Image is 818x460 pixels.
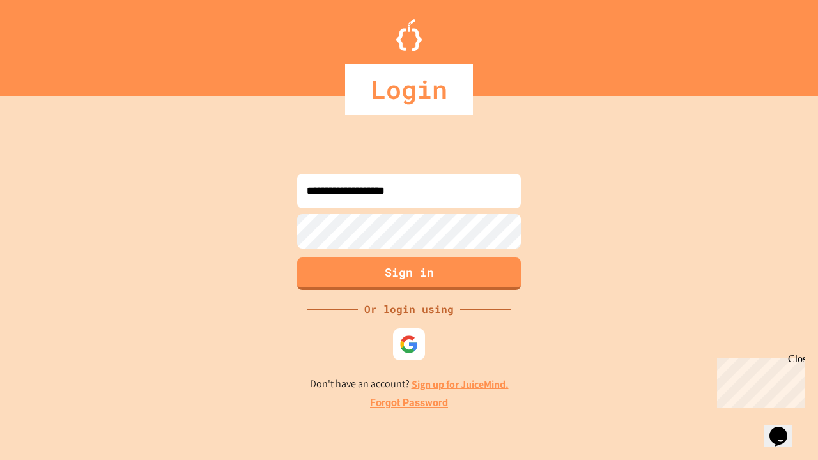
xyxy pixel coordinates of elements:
a: Sign up for JuiceMind. [412,378,509,391]
button: Sign in [297,257,521,290]
p: Don't have an account? [310,376,509,392]
div: Or login using [358,302,460,317]
div: Chat with us now!Close [5,5,88,81]
a: Forgot Password [370,395,448,411]
div: Login [345,64,473,115]
img: Logo.svg [396,19,422,51]
iframe: chat widget [764,409,805,447]
img: google-icon.svg [399,335,419,354]
iframe: chat widget [712,353,805,408]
